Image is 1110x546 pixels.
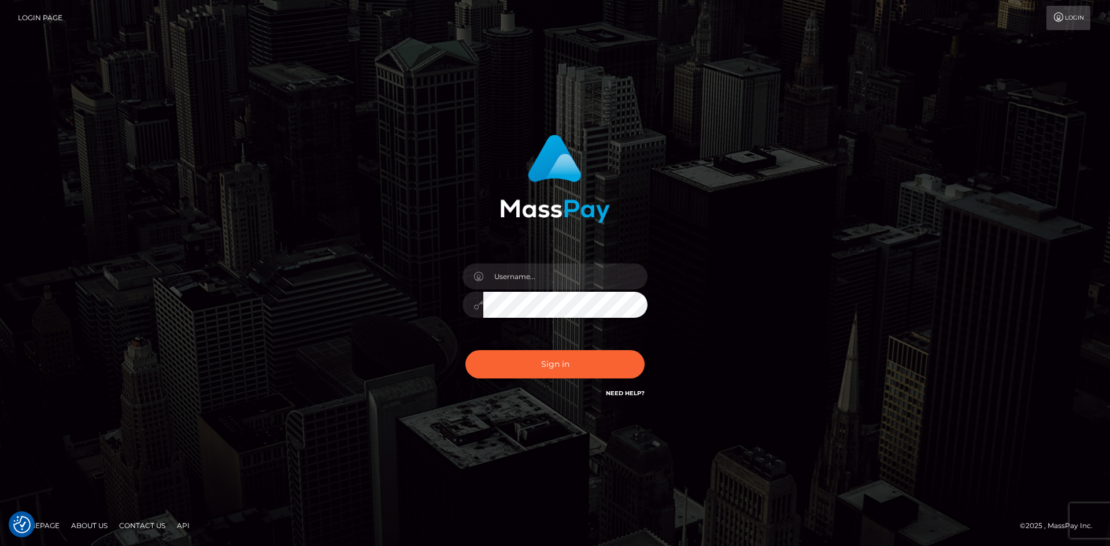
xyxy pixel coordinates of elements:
[13,516,31,533] img: Revisit consent button
[114,517,170,534] a: Contact Us
[172,517,194,534] a: API
[1020,519,1101,532] div: © 2025 , MassPay Inc.
[606,389,645,397] a: Need Help?
[18,6,62,30] a: Login Page
[500,135,610,223] img: MassPay Login
[66,517,112,534] a: About Us
[13,517,64,534] a: Homepage
[13,516,31,533] button: Consent Preferences
[1046,6,1090,30] a: Login
[483,263,647,289] input: Username...
[465,350,645,378] button: Sign in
